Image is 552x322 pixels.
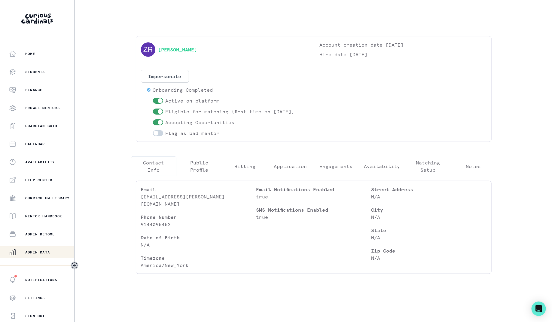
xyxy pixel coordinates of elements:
p: Curriculum Library [25,196,70,201]
p: N/A [371,234,486,241]
p: Guardian Guide [25,124,60,128]
p: Eligible for matching (first time on [DATE]) [166,108,295,115]
p: State [371,227,486,234]
p: Browse Mentors [25,106,60,110]
p: Timezone [141,254,256,262]
p: Students [25,69,45,74]
button: Impersonate [141,70,189,83]
p: Public Profile [181,159,217,173]
p: Engagements [319,163,352,170]
p: Matching Setup [410,159,446,173]
button: Toggle sidebar [71,262,78,269]
p: Home [25,51,35,56]
p: Onboarding Completed [153,86,213,94]
p: Settings [25,296,45,300]
p: Flag as bad mentor [166,130,220,137]
p: America/New_York [141,262,256,269]
p: Notifications [25,278,57,282]
p: [EMAIL_ADDRESS][PERSON_NAME][DOMAIN_NAME] [141,193,256,207]
p: Phone Number [141,213,256,221]
p: Admin Data [25,250,50,255]
p: Date of Birth [141,234,256,241]
p: Finance [25,87,42,92]
p: Hire date: [DATE] [320,51,486,58]
p: Mentor Handbook [25,214,62,219]
p: N/A [371,213,486,221]
p: N/A [371,254,486,262]
p: true [256,213,371,221]
img: svg [141,42,155,57]
p: N/A [371,193,486,200]
p: Availability [25,160,55,164]
p: Contact Info [136,159,172,173]
p: City [371,206,486,213]
p: Help Center [25,178,52,182]
p: Admin Retool [25,232,55,237]
p: Calendar [25,142,45,146]
p: Email [141,186,256,193]
p: true [256,193,371,200]
p: Account creation date: [DATE] [320,41,486,48]
img: Curious Cardinals Logo [21,14,53,24]
p: Notes [466,163,481,170]
p: Email Notifications Enabled [256,186,371,193]
p: SMS Notifications Enabled [256,206,371,213]
p: Application [274,163,307,170]
p: Active on platform [166,97,220,104]
p: Street Address [371,186,486,193]
p: Zip Code [371,247,486,254]
p: Sign Out [25,314,45,318]
p: N/A [141,241,256,248]
p: Accepting Opportunities [166,119,235,126]
p: 9144095452 [141,221,256,228]
p: Billing [234,163,255,170]
p: Availability [364,163,400,170]
div: Open Intercom Messenger [532,302,546,316]
a: [PERSON_NAME] [158,46,197,53]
